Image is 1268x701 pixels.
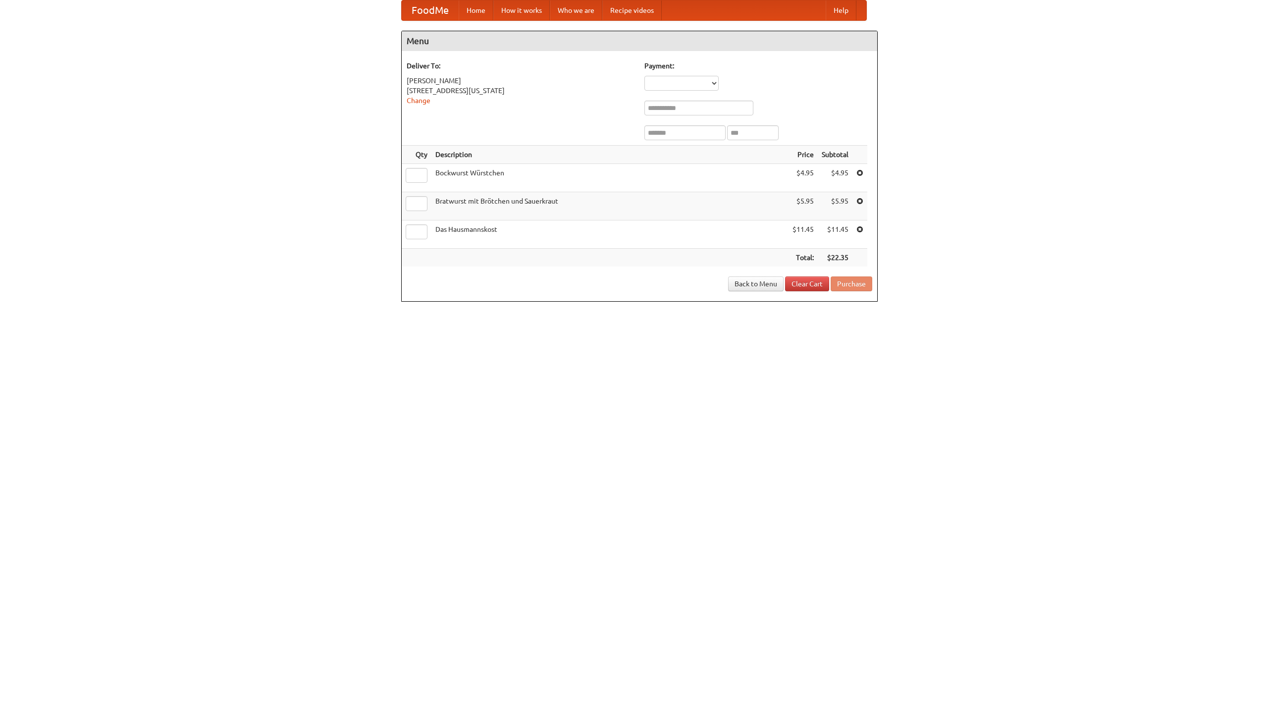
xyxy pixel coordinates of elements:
[407,76,634,86] div: [PERSON_NAME]
[818,249,852,267] th: $22.35
[402,0,459,20] a: FoodMe
[431,192,789,220] td: Bratwurst mit Brötchen und Sauerkraut
[789,249,818,267] th: Total:
[550,0,602,20] a: Who we are
[459,0,493,20] a: Home
[818,220,852,249] td: $11.45
[789,146,818,164] th: Price
[818,164,852,192] td: $4.95
[644,61,872,71] h5: Payment:
[831,276,872,291] button: Purchase
[818,192,852,220] td: $5.95
[407,61,634,71] h5: Deliver To:
[818,146,852,164] th: Subtotal
[602,0,662,20] a: Recipe videos
[789,164,818,192] td: $4.95
[728,276,784,291] a: Back to Menu
[407,86,634,96] div: [STREET_ADDRESS][US_STATE]
[431,164,789,192] td: Bockwurst Würstchen
[431,146,789,164] th: Description
[402,146,431,164] th: Qty
[493,0,550,20] a: How it works
[785,276,829,291] a: Clear Cart
[431,220,789,249] td: Das Hausmannskost
[402,31,877,51] h4: Menu
[789,192,818,220] td: $5.95
[407,97,430,105] a: Change
[826,0,856,20] a: Help
[789,220,818,249] td: $11.45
